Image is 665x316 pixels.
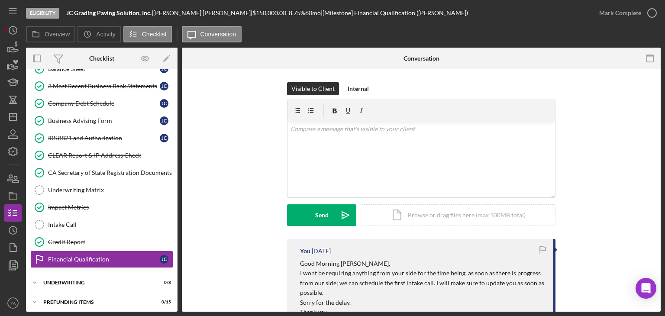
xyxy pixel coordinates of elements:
button: Visible to Client [287,82,339,95]
label: Overview [45,31,70,38]
div: 0 / 8 [155,280,171,285]
div: Business Advising Form [48,117,160,124]
div: CA Secretary of State Registration Documents [48,169,173,176]
button: YA [4,294,22,312]
a: CLEAR Report & IP Address Check [30,147,173,164]
div: Credit Report [48,239,173,245]
div: Company Debt Schedule [48,100,160,107]
div: Underwriting Matrix [48,187,173,193]
div: CLEAR Report & IP Address Check [48,152,173,159]
button: Send [287,204,356,226]
div: Mark Complete [599,4,641,22]
div: Impact Metrics [48,204,173,211]
a: Intake Call [30,216,173,233]
a: Impact Metrics [30,199,173,216]
time: 2025-08-20 17:39 [312,248,331,255]
div: [PERSON_NAME] [PERSON_NAME] | [153,10,252,16]
div: | [Milestone] Financial Qualification ([PERSON_NAME]) [321,10,468,16]
div: J C [160,82,168,90]
div: IRS 8821 and Authorization [48,135,160,142]
div: $150,000.00 [252,10,289,16]
a: Business Advising FormJC [30,112,173,129]
div: Open Intercom Messenger [636,278,656,299]
div: J C [160,255,168,264]
div: Intake Call [48,221,173,228]
div: J C [160,99,168,108]
a: CA Secretary of State Registration Documents [30,164,173,181]
div: J C [160,134,168,142]
div: Underwriting [43,280,149,285]
button: Mark Complete [591,4,661,22]
div: Internal [348,82,369,95]
label: Activity [96,31,115,38]
div: 8.75 % [289,10,305,16]
a: Credit Report [30,233,173,251]
div: Prefunding Items [43,300,149,305]
div: You [300,248,310,255]
div: Eligibility [26,8,59,19]
div: Financial Qualification [48,256,160,263]
button: Checklist [123,26,172,42]
a: IRS 8821 and AuthorizationJC [30,129,173,147]
div: Checklist [89,55,114,62]
a: Financial QualificationJC [30,251,173,268]
a: Underwriting Matrix [30,181,173,199]
div: 0 / 15 [155,300,171,305]
div: Visible to Client [291,82,335,95]
label: Conversation [200,31,236,38]
b: JC Grading Paving Solution, Inc. [66,9,152,16]
div: 60 mo [305,10,321,16]
text: YA [10,301,16,306]
button: Activity [77,26,121,42]
button: Overview [26,26,75,42]
div: Send [315,204,329,226]
a: 3 Most Recent Business Bank StatementsJC [30,77,173,95]
div: J C [160,116,168,125]
a: Company Debt ScheduleJC [30,95,173,112]
div: Conversation [404,55,439,62]
button: Internal [343,82,373,95]
label: Checklist [142,31,167,38]
div: | [66,10,153,16]
div: 3 Most Recent Business Bank Statements [48,83,160,90]
button: Conversation [182,26,242,42]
